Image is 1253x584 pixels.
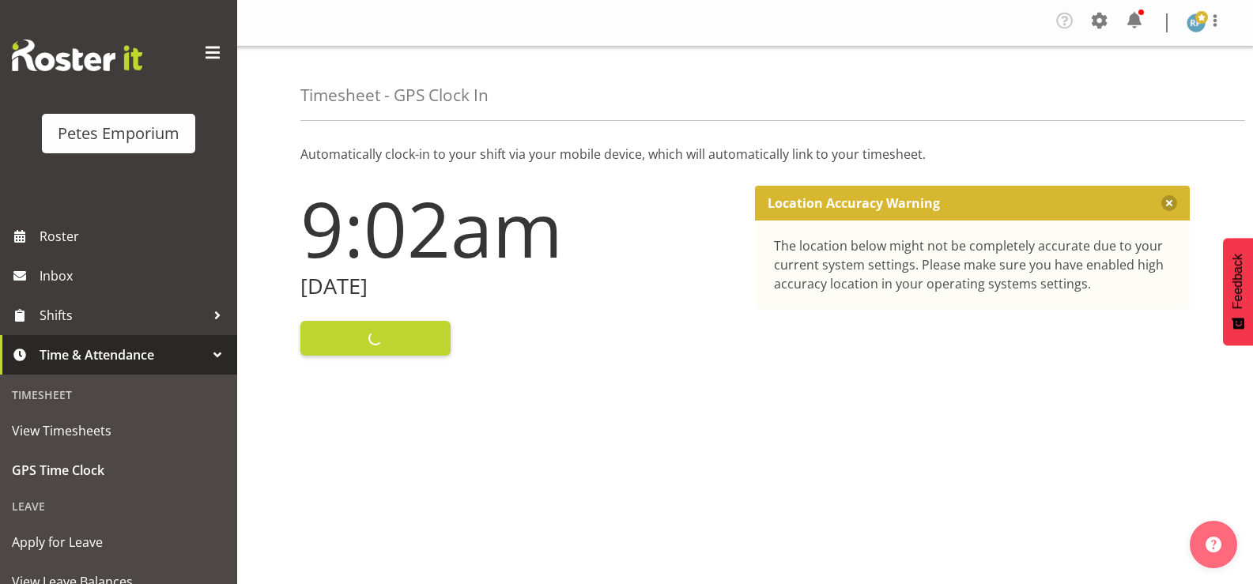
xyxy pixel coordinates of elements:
[300,274,736,299] h2: [DATE]
[300,145,1190,164] p: Automatically clock-in to your shift via your mobile device, which will automatically link to you...
[12,530,225,554] span: Apply for Leave
[1206,537,1221,552] img: help-xxl-2.png
[1161,195,1177,211] button: Close message
[300,186,736,271] h1: 9:02am
[12,40,142,71] img: Rosterit website logo
[4,450,233,490] a: GPS Time Clock
[40,224,229,248] span: Roster
[40,264,229,288] span: Inbox
[12,458,225,482] span: GPS Time Clock
[40,303,206,327] span: Shifts
[300,86,489,104] h4: Timesheet - GPS Clock In
[774,236,1172,293] div: The location below might not be completely accurate due to your current system settings. Please m...
[58,122,179,145] div: Petes Emporium
[4,490,233,522] div: Leave
[12,419,225,443] span: View Timesheets
[4,522,233,562] a: Apply for Leave
[768,195,940,211] p: Location Accuracy Warning
[40,343,206,367] span: Time & Attendance
[1223,238,1253,345] button: Feedback - Show survey
[4,379,233,411] div: Timesheet
[4,411,233,450] a: View Timesheets
[1187,13,1206,32] img: reina-puketapu721.jpg
[1231,254,1245,309] span: Feedback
